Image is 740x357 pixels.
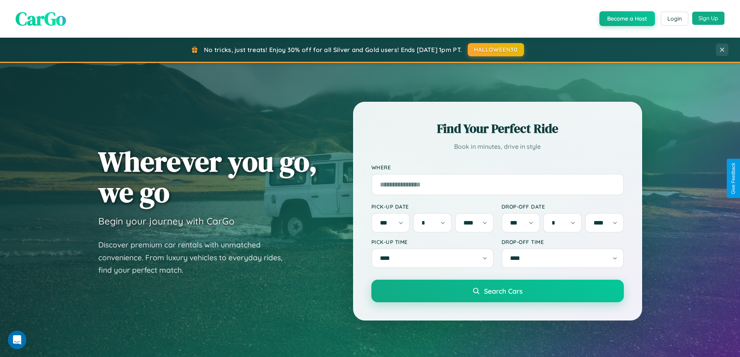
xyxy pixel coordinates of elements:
button: Search Cars [371,280,624,302]
h3: Begin your journey with CarGo [98,215,235,227]
label: Pick-up Time [371,239,494,245]
label: Drop-off Time [501,239,624,245]
button: HALLOWEEN30 [468,43,524,56]
button: Login [661,12,688,26]
button: Sign Up [692,12,724,25]
span: CarGo [16,6,66,31]
div: Give Feedback [731,163,736,194]
label: Pick-up Date [371,203,494,210]
button: Become a Host [599,11,655,26]
span: Search Cars [484,287,522,295]
h2: Find Your Perfect Ride [371,120,624,137]
iframe: Intercom live chat [8,331,26,349]
p: Discover premium car rentals with unmatched convenience. From luxury vehicles to everyday rides, ... [98,239,293,277]
label: Where [371,164,624,171]
label: Drop-off Date [501,203,624,210]
p: Book in minutes, drive in style [371,141,624,152]
h1: Wherever you go, we go [98,146,317,207]
span: No tricks, just treats! Enjoy 30% off for all Silver and Gold users! Ends [DATE] 1pm PT. [204,46,462,54]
